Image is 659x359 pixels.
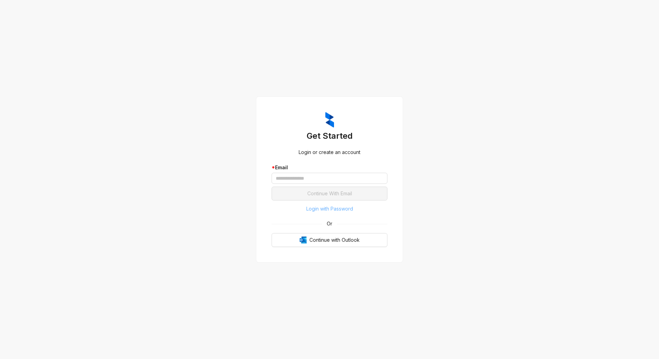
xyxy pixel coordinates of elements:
span: Or [322,220,337,228]
img: ZumaIcon [325,112,334,128]
button: Login with Password [272,203,387,214]
div: Email [272,164,387,171]
span: Continue with Outlook [309,236,360,244]
button: OutlookContinue with Outlook [272,233,387,247]
span: Login with Password [306,205,353,213]
img: Outlook [300,237,307,243]
div: Login or create an account [272,148,387,156]
h3: Get Started [272,130,387,142]
button: Continue With Email [272,187,387,200]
